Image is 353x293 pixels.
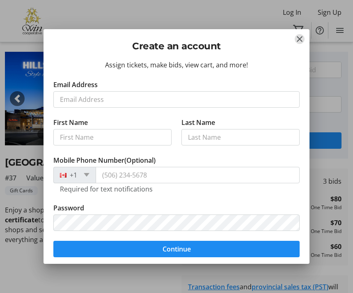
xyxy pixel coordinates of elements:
[53,241,300,257] button: Continue
[53,80,98,90] label: Email Address
[163,244,191,254] span: Continue
[53,39,300,53] h2: Create an account
[295,34,305,44] button: Close
[53,155,156,165] label: Mobile Phone Number (Optional)
[53,91,300,108] input: Email Address
[96,167,300,183] input: (506) 234-5678
[60,185,153,193] tr-hint: Required for text notifications
[53,60,300,70] div: Assign tickets, make bids, view cart, and more!
[53,129,172,145] input: First Name
[181,129,300,145] input: Last Name
[53,203,84,213] label: Password
[53,118,88,127] label: First Name
[181,118,215,127] label: Last Name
